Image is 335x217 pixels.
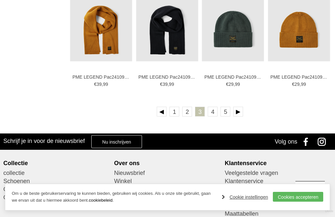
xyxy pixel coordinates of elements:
[114,169,221,177] a: Nieuwsbrief
[3,160,110,167] div: Collectie
[72,74,130,80] a: PME LEGEND Pac2410902 Accessoires
[225,177,332,185] a: Klantenservice
[89,198,113,203] a: cookiebeleid
[160,82,163,87] span: €
[325,207,333,215] a: Divide
[229,82,234,87] span: 29
[270,74,327,80] a: PME LEGEND Pac2410903 Accessoires
[222,192,268,202] a: Cookie instellingen
[294,82,300,87] span: 29
[300,82,301,87] span: ,
[3,169,110,177] a: collectie
[235,82,240,87] span: 99
[94,82,97,87] span: €
[114,177,221,185] a: Winkel
[301,82,306,87] span: 99
[138,74,196,80] a: PME LEGEND Pac2410902 Accessoires
[102,82,103,87] span: ,
[91,135,142,148] a: Nu inschrijven
[315,133,332,150] a: Instagram
[167,82,169,87] span: ,
[204,74,262,80] a: PME LEGEND Pac2410903 Accessoires
[220,107,230,116] a: 5
[97,82,102,87] span: 39
[226,82,229,87] span: €
[273,192,323,202] a: Cookies accepteren
[103,82,108,87] span: 99
[295,181,325,210] a: Terug naar boven
[225,160,332,167] div: Klantenservice
[163,82,168,87] span: 39
[195,107,205,116] a: 3
[299,133,315,150] a: Facebook
[225,169,332,177] a: Veelgestelde vragen
[12,190,215,204] p: Om u de beste gebruikerservaring te kunnen bieden, gebruiken wij cookies. Als u onze site gebruik...
[3,177,110,185] a: Schoenen
[275,133,297,150] div: Volg ons
[114,160,221,167] div: Over ons
[169,82,174,87] span: 99
[169,107,179,116] a: 1
[208,107,218,116] a: 4
[182,107,192,116] a: 2
[234,82,235,87] span: ,
[292,82,294,87] span: €
[3,137,85,145] h3: Schrijf je in voor de nieuwsbrief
